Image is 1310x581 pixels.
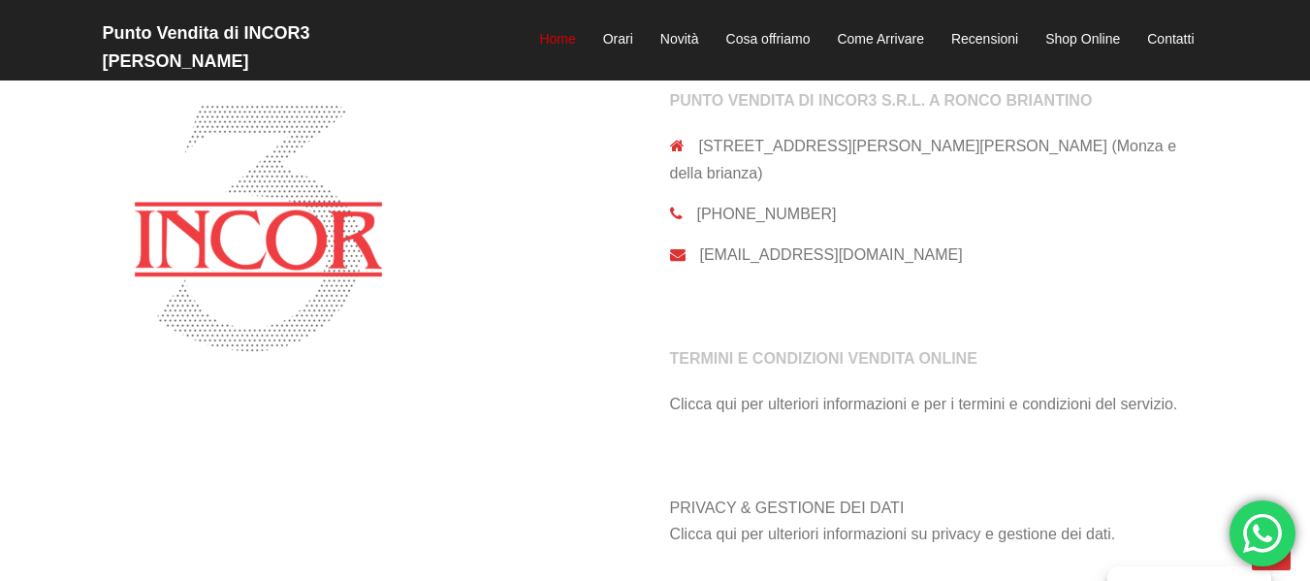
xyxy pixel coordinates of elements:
div: 'Hai [1230,500,1295,566]
h3: Termini e condizioni vendita online [670,350,1194,391]
a: Recensioni [951,28,1018,51]
a: [EMAIL_ADDRESS][DOMAIN_NAME] [700,246,963,263]
a: Novità [660,28,699,51]
h2: Punto Vendita di INCOR3 [PERSON_NAME] [103,19,452,76]
aside: PRIVACY & GESTIONE DEI DATI [670,446,1194,547]
a: Clicca qui per ulteriori informazioni su privacy e gestione dei dati. [670,526,1116,542]
a: Come Arrivare [837,28,923,51]
a: Clicca qui per ulteriori informazioni e per i termini e condizioni del servizio. [670,396,1178,412]
h3: PUNTO VENDITA DI INCOR3 S.R.L. A RONCO BRIANTINO [670,92,1194,133]
a: Cosa offriamo [726,28,811,51]
a: Contatti [1147,28,1194,51]
a: Orari [603,28,633,51]
div: [PHONE_NUMBER] [670,201,1194,227]
div: [STREET_ADDRESS][PERSON_NAME][PERSON_NAME] (Monza e della brianza) [670,133,1194,185]
a: Shop Online [1045,28,1120,51]
a: Home [539,28,575,51]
